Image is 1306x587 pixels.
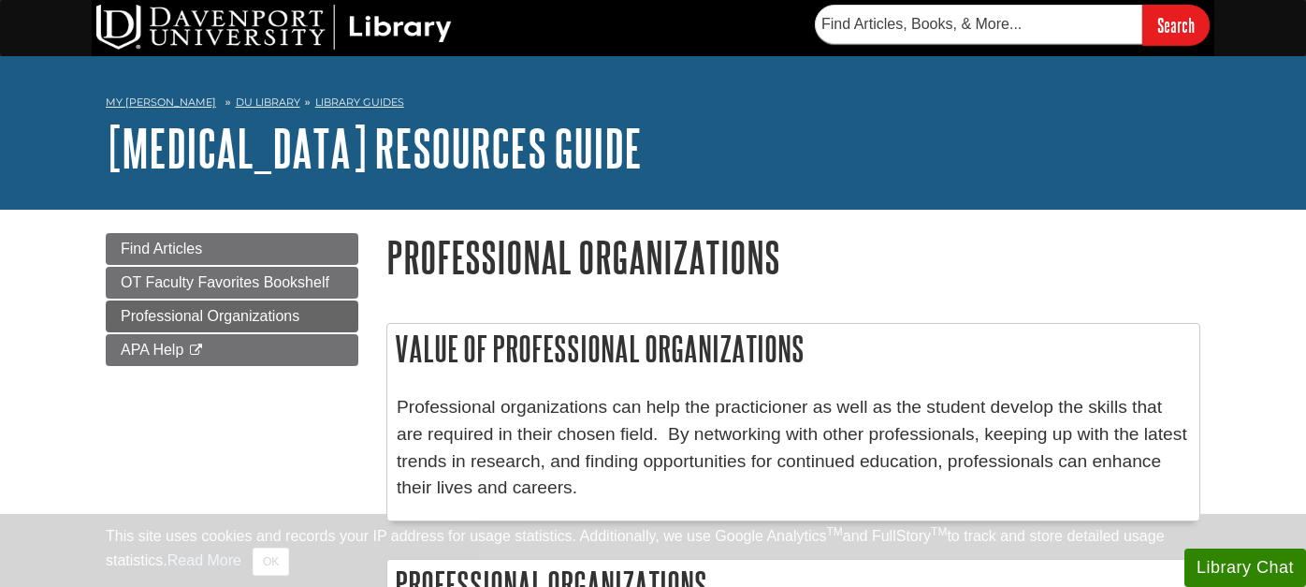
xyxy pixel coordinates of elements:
[121,274,329,290] span: OT Faculty Favorites Bookshelf
[121,241,202,257] span: Find Articles
[106,233,358,265] a: Find Articles
[106,233,358,366] div: Guide Page Menu
[1184,549,1306,587] button: Library Chat
[106,267,358,299] a: OT Faculty Favorites Bookshelf
[106,525,1200,576] div: This site uses cookies and records your IP address for usage statistics. Additionally, we use Goo...
[106,95,216,110] a: My [PERSON_NAME]
[815,5,1210,45] form: Searches DU Library's articles, books, and more
[121,342,183,358] span: APA Help
[386,233,1200,281] h1: Professional Organizations
[106,334,358,366] a: APA Help
[96,5,452,50] img: DU Library
[106,119,642,177] a: [MEDICAL_DATA] Resources Guide
[236,95,300,109] a: DU Library
[167,552,241,568] a: Read More
[106,90,1200,120] nav: breadcrumb
[815,5,1142,44] input: Find Articles, Books, & More...
[1142,5,1210,45] input: Search
[397,394,1190,502] p: Professional organizations can help the practicioner as well as the student develop the skills th...
[106,301,358,332] a: Professional Organizations
[387,324,1199,374] h2: Value of Professional Organizations
[315,95,404,109] a: Library Guides
[253,548,289,576] button: Close
[121,308,299,324] span: Professional Organizations
[188,345,204,357] i: This link opens in a new window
